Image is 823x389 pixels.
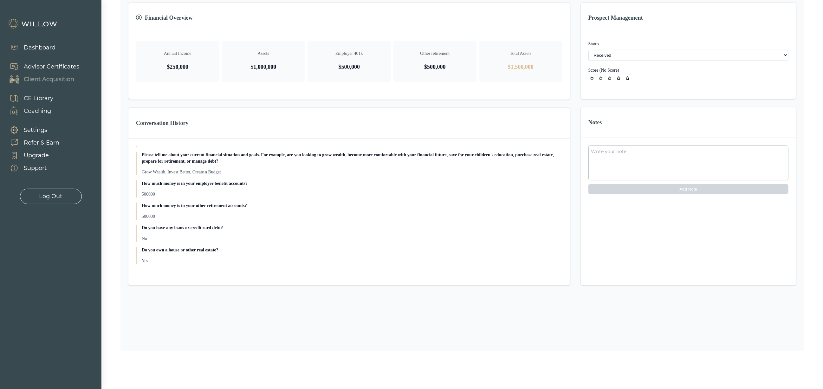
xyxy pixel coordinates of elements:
span: dollar [136,15,142,21]
div: Advisor Certificates [24,62,79,71]
a: Dashboard [3,41,55,54]
button: star [588,75,596,82]
p: Assets [227,50,300,57]
p: Other retirement [399,50,472,57]
p: 500000 [142,213,562,220]
h3: Notes [588,118,788,127]
button: ID [588,67,619,74]
p: $500,000 [399,62,472,71]
p: How much money is in your other retirement accounts? [142,203,562,209]
a: Upgrade [3,149,59,162]
a: Settings [3,124,59,136]
a: Client Acquisition [3,73,79,86]
p: Grow Wealth, Invest Better, Create a Budget [142,169,562,175]
div: Coaching [24,107,51,115]
button: star [597,75,605,82]
button: star [624,75,632,82]
p: Annual Income [141,50,214,57]
p: Total Assets [484,50,557,57]
p: Yes [142,258,562,264]
button: star [606,75,614,82]
div: Support [24,164,47,172]
p: Employer 401k [313,50,386,57]
a: Refer & Earn [3,136,59,149]
h3: Prospect Management [588,13,788,22]
label: Status [588,41,788,47]
p: $1,000,000 [227,62,300,71]
img: Willow [8,19,59,29]
h3: Conversation History [136,119,562,127]
div: Log Out [39,192,62,201]
button: star [615,75,623,82]
p: 500000 [142,191,562,198]
div: Refer & Earn [24,139,59,147]
a: Coaching [3,105,53,117]
div: Dashboard [24,43,55,52]
label: Score ( No Score ) [588,68,619,73]
p: $250,000 [141,62,214,71]
p: No [142,236,562,242]
p: $1,500,000 [484,62,557,71]
p: Do you own a house or other real estate? [142,247,562,253]
div: Settings [24,126,47,134]
p: Please tell me about your current financial situation and goals. For example, are you looking to ... [142,152,562,165]
button: Add Note [588,184,788,194]
div: Client Acquisition [24,75,74,84]
a: Advisor Certificates [3,60,79,73]
p: Do you have any loans or credit card debt? [142,225,562,231]
div: Upgrade [24,151,49,160]
div: CE Library [24,94,53,103]
p: $500,000 [313,62,386,71]
a: CE Library [3,92,53,105]
p: How much money is in your employer benefit accounts? [142,180,562,187]
h3: Financial Overview [136,13,562,22]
